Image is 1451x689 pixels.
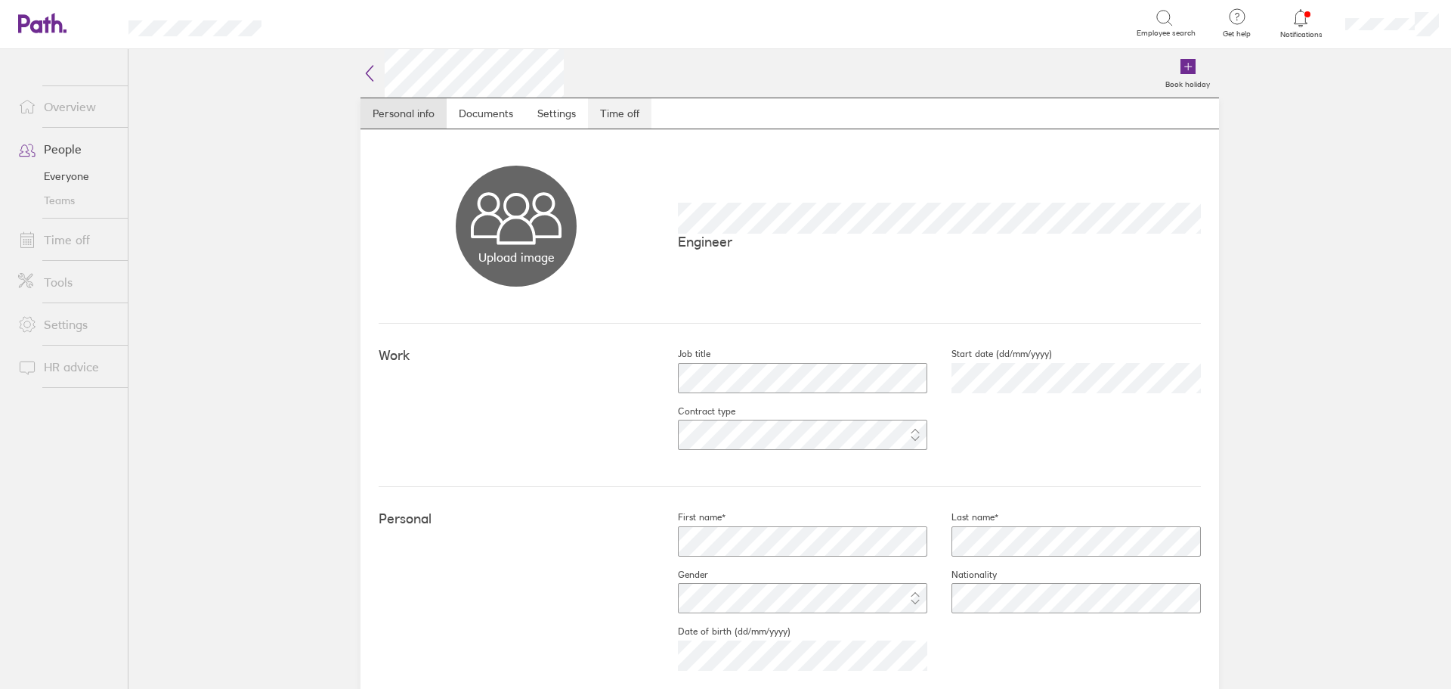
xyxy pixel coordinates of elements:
a: Everyone [6,164,128,188]
label: Nationality [927,569,997,581]
a: Documents [447,98,525,129]
label: Contract type [654,405,735,417]
a: People [6,134,128,164]
a: Settings [525,98,588,129]
a: Book holiday [1156,49,1219,98]
a: Teams [6,188,128,213]
a: HR advice [6,352,128,382]
a: Overview [6,92,128,122]
label: Date of birth (dd/mm/yyyy) [654,625,790,638]
a: Time off [6,225,128,255]
label: Book holiday [1156,76,1219,89]
label: Last name* [927,511,998,523]
div: Search [302,16,341,29]
a: Settings [6,309,128,340]
label: First name* [654,511,725,523]
a: Tools [6,267,128,297]
a: Personal info [360,98,447,129]
a: Notifications [1276,8,1326,39]
span: Get help [1212,29,1261,39]
span: Employee search [1137,29,1196,38]
span: Notifications [1276,30,1326,39]
label: Job title [654,348,710,360]
label: Start date (dd/mm/yyyy) [927,348,1052,360]
a: Time off [588,98,651,129]
p: Engineer [678,234,1201,250]
h4: Work [379,348,654,364]
label: Gender [654,569,708,581]
h4: Personal [379,511,654,527]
